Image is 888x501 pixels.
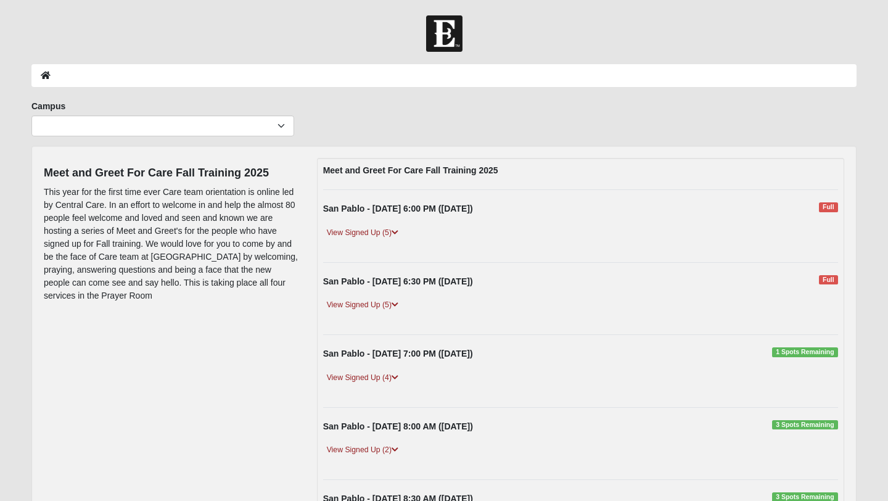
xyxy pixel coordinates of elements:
[772,347,838,357] span: 1 Spots Remaining
[323,421,473,431] strong: San Pablo - [DATE] 8:00 AM ([DATE])
[323,444,402,457] a: View Signed Up (2)
[323,276,473,286] strong: San Pablo - [DATE] 6:30 PM ([DATE])
[426,15,462,52] img: Church of Eleven22 Logo
[323,165,498,175] strong: Meet and Greet For Care Fall Training 2025
[323,349,473,358] strong: San Pablo - [DATE] 7:00 PM ([DATE])
[772,420,838,430] span: 3 Spots Remaining
[323,204,473,213] strong: San Pablo - [DATE] 6:00 PM ([DATE])
[31,100,65,112] label: Campus
[323,371,402,384] a: View Signed Up (4)
[323,226,402,239] a: View Signed Up (5)
[819,202,838,212] span: Full
[323,299,402,312] a: View Signed Up (5)
[819,275,838,285] span: Full
[44,186,298,302] p: This year for the first time ever Care team orientation is online led by Central Care. In an effo...
[44,167,298,180] h4: Meet and Greet For Care Fall Training 2025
